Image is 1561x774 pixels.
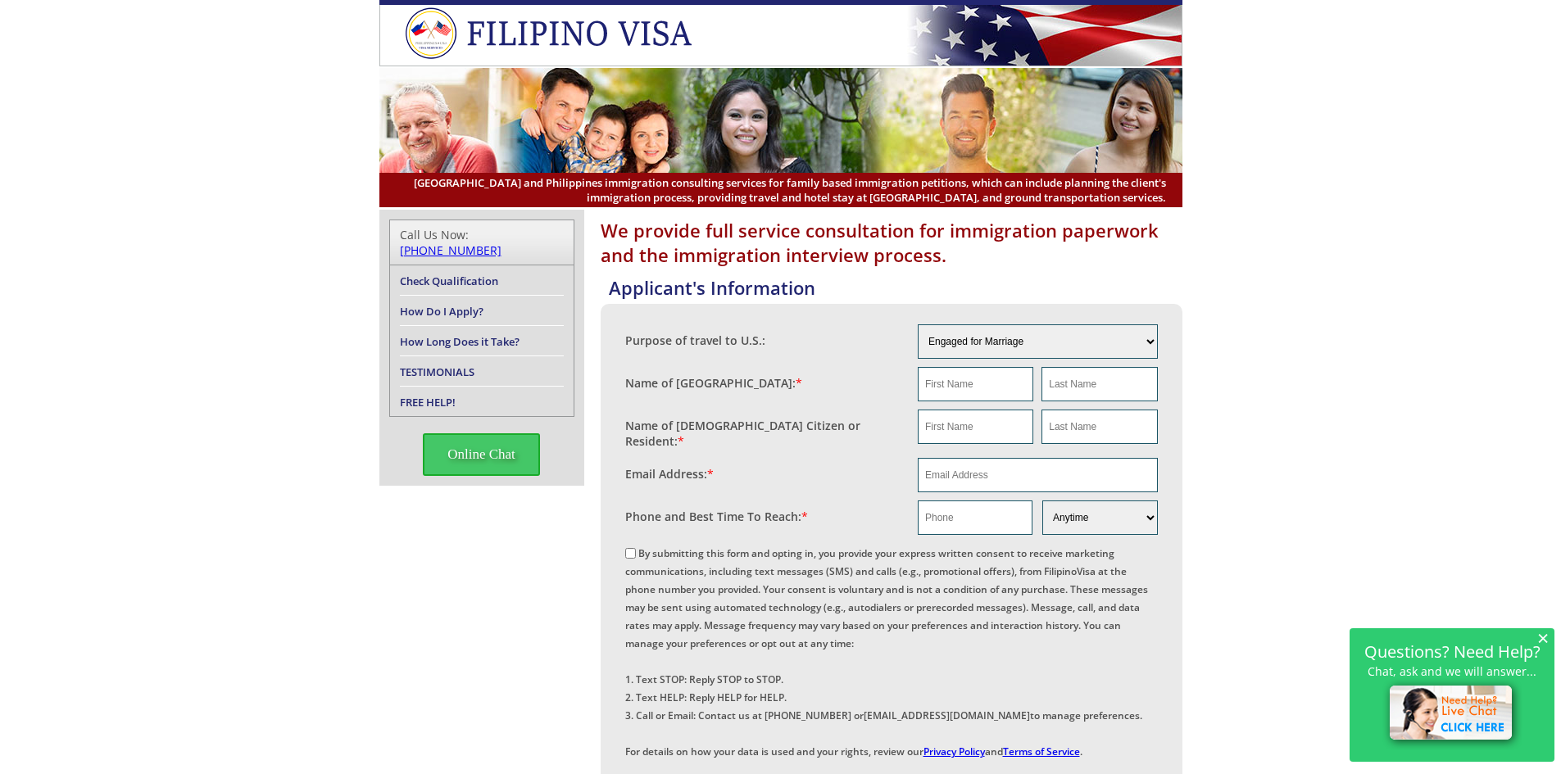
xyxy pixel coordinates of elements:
[400,304,483,319] a: How Do I Apply?
[625,509,808,524] label: Phone and Best Time To Reach:
[923,745,985,758] a: Privacy Policy
[918,410,1033,444] input: First Name
[1358,645,1546,659] h2: Questions? Need Help?
[625,546,1148,758] label: By submitting this form and opting in, you provide your express written consent to receive market...
[400,334,520,349] a: How Long Does it Take?
[625,548,636,559] input: By submitting this form and opting in, you provide your express written consent to receive market...
[918,500,1032,535] input: Phone
[1042,500,1157,535] select: Phone and Best Reach Time are required.
[918,367,1033,401] input: First Name
[400,364,474,379] a: TESTIMONIALS
[396,175,1166,205] span: [GEOGRAPHIC_DATA] and Philippines immigration consulting services for family based immigration pe...
[601,218,1182,267] h1: We provide full service consultation for immigration paperwork and the immigration interview proc...
[1041,410,1157,444] input: Last Name
[625,333,765,348] label: Purpose of travel to U.S.:
[625,375,802,391] label: Name of [GEOGRAPHIC_DATA]:
[1537,631,1549,645] span: ×
[400,395,456,410] a: FREE HELP!
[423,433,540,476] span: Online Chat
[400,227,564,258] div: Call Us Now:
[1382,678,1522,750] img: live-chat-icon.png
[918,458,1158,492] input: Email Address
[1003,745,1080,758] a: Terms of Service
[400,242,501,258] a: [PHONE_NUMBER]
[1041,367,1157,401] input: Last Name
[400,274,498,288] a: Check Qualification
[1358,664,1546,678] p: Chat, ask and we will answer...
[625,418,902,449] label: Name of [DEMOGRAPHIC_DATA] Citizen or Resident:
[625,466,714,482] label: Email Address:
[609,275,1182,300] h4: Applicant's Information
